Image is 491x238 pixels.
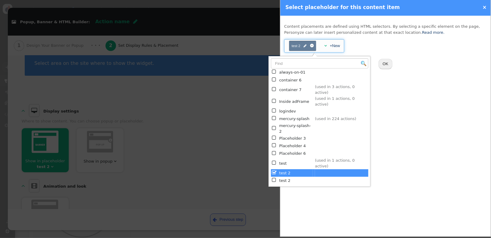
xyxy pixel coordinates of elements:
[279,142,313,150] td: Placeholder 4
[272,68,277,76] span: 
[272,76,277,84] span: 
[324,44,327,48] span: 
[279,68,313,76] td: always-on-01
[279,115,313,122] td: mercury-splash
[272,115,277,122] span: 
[272,159,277,167] span: 
[483,4,487,10] a: ×
[279,76,313,84] td: container 6
[279,84,313,96] td: container 7
[315,157,368,169] td: (used in 1 actions, 0 active)
[292,44,301,48] span: test 2
[272,176,277,184] span: 
[315,96,368,107] td: (used in 1 actions, 0 active)
[272,134,277,142] span: 
[271,58,368,68] input: Find
[361,61,366,66] img: icon_search.png
[272,142,277,149] span: 
[272,150,277,157] span: 
[272,107,277,115] span: 
[279,135,313,142] td: Placeholder 3
[315,115,368,122] td: (used in 224 actions)
[304,43,307,49] span: 
[330,43,340,48] a: +New
[272,97,277,105] span: 
[379,59,393,69] button: OK
[272,125,277,132] span: 
[279,123,313,135] td: mercury-splash-2
[279,157,313,169] td: test
[279,177,313,184] td: test 2
[272,169,277,176] span: 
[279,169,313,177] td: test 2
[422,30,445,35] a: Read more.
[284,24,487,35] p: Content placements are defined using HTML selectors. By selecting a specific element on the page,...
[315,84,368,96] td: (used in 3 actions, 0 active)
[279,107,313,115] td: logindev
[279,96,313,107] td: Inside adFrame
[279,150,313,157] td: Placeholder 6
[272,86,277,93] span: 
